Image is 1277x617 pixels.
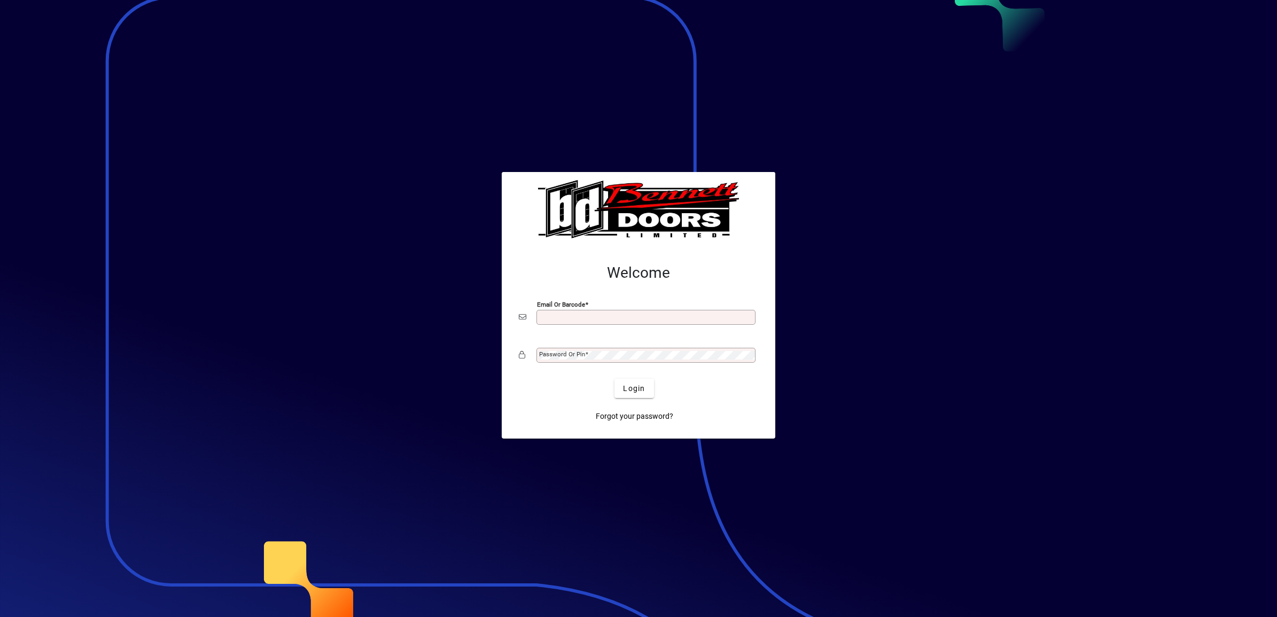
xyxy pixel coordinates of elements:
span: Forgot your password? [596,411,673,422]
h2: Welcome [519,264,758,282]
mat-label: Email or Barcode [537,301,585,308]
mat-label: Password or Pin [539,350,585,358]
span: Login [623,383,645,394]
a: Forgot your password? [591,407,678,426]
button: Login [614,379,653,398]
